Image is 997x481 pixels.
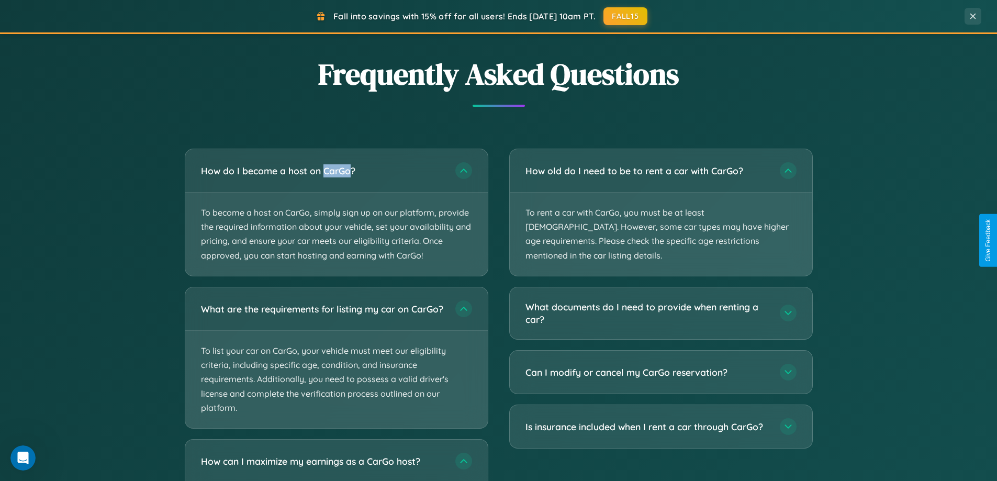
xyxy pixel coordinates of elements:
[201,302,445,315] h3: What are the requirements for listing my car on CarGo?
[510,193,812,276] p: To rent a car with CarGo, you must be at least [DEMOGRAPHIC_DATA]. However, some car types may ha...
[201,454,445,467] h3: How can I maximize my earnings as a CarGo host?
[525,300,769,326] h3: What documents do I need to provide when renting a car?
[10,445,36,471] iframe: Intercom live chat
[185,54,813,94] h2: Frequently Asked Questions
[525,164,769,177] h3: How old do I need to be to rent a car with CarGo?
[525,420,769,433] h3: Is insurance included when I rent a car through CarGo?
[525,366,769,379] h3: Can I modify or cancel my CarGo reservation?
[333,11,596,21] span: Fall into savings with 15% off for all users! Ends [DATE] 10am PT.
[984,219,992,262] div: Give Feedback
[185,331,488,428] p: To list your car on CarGo, your vehicle must meet our eligibility criteria, including specific ag...
[185,193,488,276] p: To become a host on CarGo, simply sign up on our platform, provide the required information about...
[201,164,445,177] h3: How do I become a host on CarGo?
[603,7,647,25] button: FALL15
